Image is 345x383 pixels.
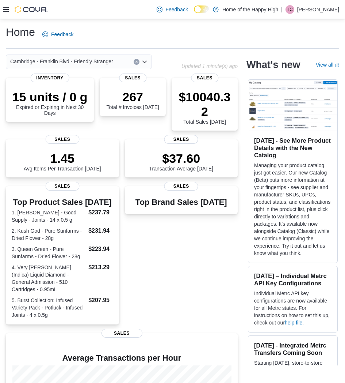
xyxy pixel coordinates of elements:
[30,74,69,82] span: Inventory
[135,198,227,207] h3: Top Brand Sales [DATE]
[12,245,85,260] dt: 3. Queen Green - Pure Sunfarms - Dried Flower - 28g
[222,5,278,14] p: Home of the Happy High
[194,5,209,13] input: Dark Mode
[149,151,213,172] div: Transaction Average [DATE]
[106,90,159,104] p: 267
[164,135,198,144] span: Sales
[254,290,331,326] p: Individual Metrc API key configurations are now available for all Metrc states. For instructions ...
[164,182,198,191] span: Sales
[149,151,213,166] p: $37.60
[88,208,113,217] dd: $237.79
[142,59,147,65] button: Open list of options
[12,297,85,319] dt: 5. Burst Collection: Infused Variety Pack - Potluck - Infused Joints - 4 x 0.5g
[12,90,88,104] p: 15 units / 0 g
[134,59,139,65] button: Clear input
[165,6,188,13] span: Feedback
[287,5,293,14] span: TC
[254,137,331,159] h3: [DATE] - See More Product Details with the New Catalog
[88,263,113,272] dd: $213.29
[51,31,73,38] span: Feedback
[154,2,191,17] a: Feedback
[12,264,85,293] dt: 4. Very [PERSON_NAME] (Indica) Liquid Diamond - General Admission - 510 Cartridges - 0.95mL
[254,272,331,287] h3: [DATE] – Individual Metrc API Key Configurations
[6,25,35,40] h1: Home
[316,62,339,68] a: View allExternal link
[335,63,339,68] svg: External link
[12,227,85,242] dt: 2. Kush God - Pure Sunfarms - Dried Flower - 28g
[181,63,238,69] p: Updated 1 minute(s) ago
[191,74,218,82] span: Sales
[88,226,113,235] dd: $231.94
[285,5,294,14] div: Taylor Corbett
[254,342,331,356] h3: [DATE] - Integrated Metrc Transfers Coming Soon
[254,162,331,257] p: Managing your product catalog just got easier. Our new Catalog (Beta) puts more information at yo...
[246,59,300,71] h2: What's new
[88,245,113,254] dd: $223.94
[12,90,88,116] div: Expired or Expiring in Next 30 Days
[24,151,101,166] p: 1.45
[297,5,339,14] p: [PERSON_NAME]
[12,209,85,224] dt: 1. [PERSON_NAME] - Good Supply - Joints - 14 x 0.5 g
[119,74,146,82] span: Sales
[39,27,76,42] a: Feedback
[101,329,142,338] span: Sales
[12,354,232,363] h4: Average Transactions per Hour
[285,320,302,326] a: help file
[177,90,232,119] p: $10040.32
[177,90,232,125] div: Total Sales [DATE]
[15,6,47,13] img: Cova
[281,5,283,14] p: |
[12,198,113,207] h3: Top Product Sales [DATE]
[106,90,159,110] div: Total # Invoices [DATE]
[45,182,79,191] span: Sales
[24,151,101,172] div: Avg Items Per Transaction [DATE]
[10,57,113,66] span: Cambridge - Franklin Blvd - Friendly Stranger
[45,135,79,144] span: Sales
[88,296,113,305] dd: $207.95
